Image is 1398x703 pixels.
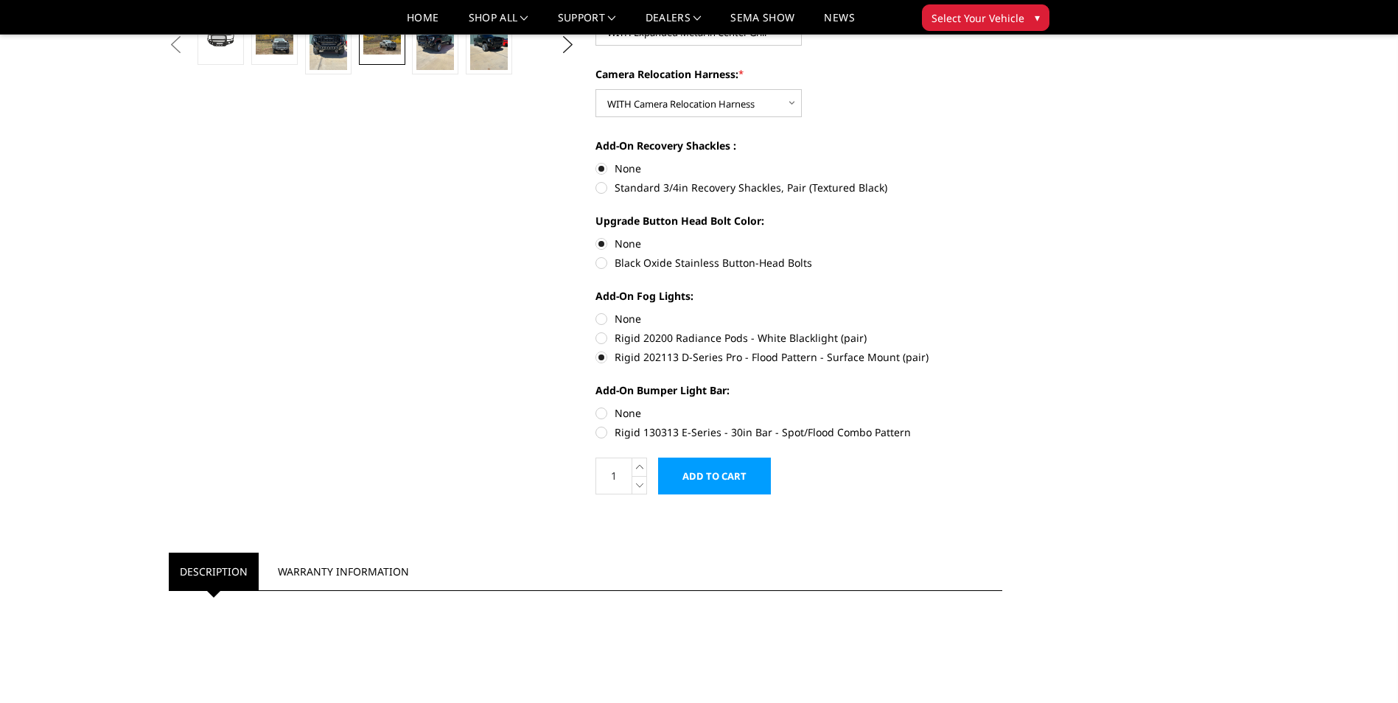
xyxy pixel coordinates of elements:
[595,255,1002,270] label: Black Oxide Stainless Button-Head Bolts
[1035,10,1040,25] span: ▾
[595,382,1002,398] label: Add-On Bumper Light Bar:
[470,20,508,70] img: 2024-2025 GMC 2500-3500 - Freedom Series - Extreme Front Bumper
[595,161,1002,176] label: None
[556,34,579,56] button: Next
[658,458,771,494] input: Add to Cart
[256,26,293,54] img: 2024-2025 GMC 2500-3500 - Freedom Series - Extreme Front Bumper
[595,311,1002,326] label: None
[595,213,1002,228] label: Upgrade Button Head Bolt Color:
[595,424,1002,440] label: Rigid 130313 E-Series - 30in Bar - Spot/Flood Combo Pattern
[922,4,1049,31] button: Select Your Vehicle
[824,13,854,34] a: News
[595,330,1002,346] label: Rigid 20200 Radiance Pods - White Blacklight (pair)
[407,13,438,34] a: Home
[558,13,616,34] a: Support
[169,553,259,590] a: Description
[595,66,1002,82] label: Camera Relocation Harness:
[595,288,1002,304] label: Add-On Fog Lights:
[165,34,187,56] button: Previous
[932,10,1024,26] span: Select Your Vehicle
[267,553,420,590] a: Warranty Information
[595,180,1002,195] label: Standard 3/4in Recovery Shackles, Pair (Textured Black)
[646,13,702,34] a: Dealers
[595,138,1002,153] label: Add-On Recovery Shackles :
[730,13,794,34] a: SEMA Show
[595,405,1002,421] label: None
[363,26,401,54] img: 2024-2025 GMC 2500-3500 - Freedom Series - Extreme Front Bumper
[310,20,347,70] img: 2024-2025 GMC 2500-3500 - Freedom Series - Extreme Front Bumper
[469,13,528,34] a: shop all
[595,236,1002,251] label: None
[416,20,454,70] img: 2024-2025 GMC 2500-3500 - Freedom Series - Extreme Front Bumper
[595,349,1002,365] label: Rigid 202113 D-Series Pro - Flood Pattern - Surface Mount (pair)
